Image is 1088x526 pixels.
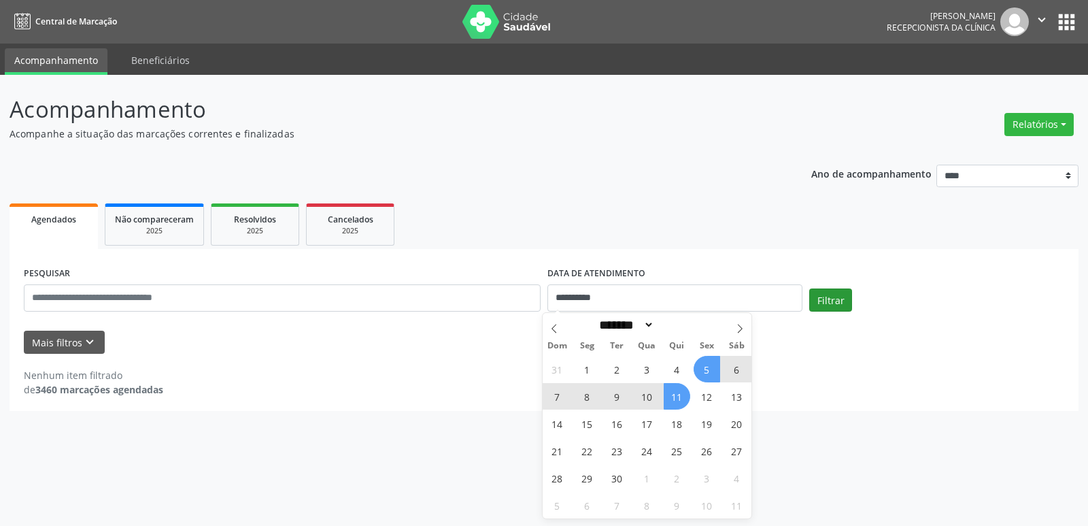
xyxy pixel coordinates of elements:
[24,263,70,284] label: PESQUISAR
[811,165,932,182] p: Ano de acompanhamento
[574,465,600,491] span: Setembro 29, 2025
[574,410,600,437] span: Setembro 15, 2025
[1029,7,1055,36] button: 
[634,356,660,382] span: Setembro 3, 2025
[724,465,750,491] span: Outubro 4, 2025
[694,465,720,491] span: Outubro 3, 2025
[604,356,630,382] span: Setembro 2, 2025
[544,465,571,491] span: Setembro 28, 2025
[632,342,662,350] span: Qua
[234,214,276,225] span: Resolvidos
[724,410,750,437] span: Setembro 20, 2025
[82,335,97,350] i: keyboard_arrow_down
[547,263,645,284] label: DATA DE ATENDIMENTO
[595,318,655,332] select: Month
[544,383,571,410] span: Setembro 7, 2025
[543,342,573,350] span: Dom
[634,438,660,464] span: Setembro 24, 2025
[122,48,199,72] a: Beneficiários
[221,226,289,236] div: 2025
[694,438,720,464] span: Setembro 26, 2025
[604,492,630,519] span: Outubro 7, 2025
[662,342,692,350] span: Qui
[572,342,602,350] span: Seg
[10,10,117,33] a: Central de Marcação
[574,383,600,410] span: Setembro 8, 2025
[664,410,690,437] span: Setembro 18, 2025
[694,492,720,519] span: Outubro 10, 2025
[664,492,690,519] span: Outubro 9, 2025
[654,318,699,332] input: Year
[809,289,852,312] button: Filtrar
[35,383,163,396] strong: 3460 marcações agendadas
[544,356,571,382] span: Agosto 31, 2025
[724,438,750,464] span: Setembro 27, 2025
[544,410,571,437] span: Setembro 14, 2025
[574,492,600,519] span: Outubro 6, 2025
[634,492,660,519] span: Outubro 8, 2025
[694,410,720,437] span: Setembro 19, 2025
[24,382,163,397] div: de
[604,410,630,437] span: Setembro 16, 2025
[316,226,384,236] div: 2025
[724,492,750,519] span: Outubro 11, 2025
[664,438,690,464] span: Setembro 25, 2025
[634,465,660,491] span: Outubro 1, 2025
[694,383,720,410] span: Setembro 12, 2025
[1004,113,1074,136] button: Relatórios
[31,214,76,225] span: Agendados
[604,465,630,491] span: Setembro 30, 2025
[692,342,721,350] span: Sex
[634,410,660,437] span: Setembro 17, 2025
[115,226,194,236] div: 2025
[664,465,690,491] span: Outubro 2, 2025
[574,356,600,382] span: Setembro 1, 2025
[694,356,720,382] span: Setembro 5, 2025
[10,127,758,141] p: Acompanhe a situação das marcações correntes e finalizadas
[574,438,600,464] span: Setembro 22, 2025
[24,368,163,382] div: Nenhum item filtrado
[721,342,751,350] span: Sáb
[664,356,690,382] span: Setembro 4, 2025
[544,492,571,519] span: Outubro 5, 2025
[602,342,632,350] span: Ter
[544,438,571,464] span: Setembro 21, 2025
[35,16,117,27] span: Central de Marcação
[24,331,105,355] button: Mais filtroskeyboard_arrow_down
[1034,12,1049,27] i: 
[887,22,996,33] span: Recepcionista da clínica
[10,93,758,127] p: Acompanhamento
[1000,7,1029,36] img: img
[604,438,630,464] span: Setembro 23, 2025
[664,383,690,410] span: Setembro 11, 2025
[5,48,107,75] a: Acompanhamento
[887,10,996,22] div: [PERSON_NAME]
[724,356,750,382] span: Setembro 6, 2025
[115,214,194,225] span: Não compareceram
[634,383,660,410] span: Setembro 10, 2025
[604,383,630,410] span: Setembro 9, 2025
[1055,10,1078,34] button: apps
[724,383,750,410] span: Setembro 13, 2025
[328,214,373,225] span: Cancelados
